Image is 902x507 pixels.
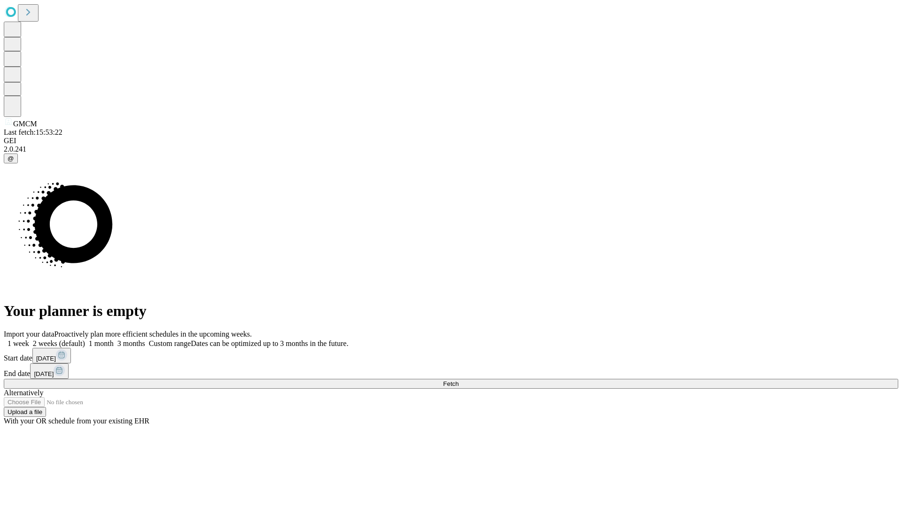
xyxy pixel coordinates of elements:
[4,137,898,145] div: GEI
[4,389,43,397] span: Alternatively
[4,302,898,320] h1: Your planner is empty
[4,417,149,425] span: With your OR schedule from your existing EHR
[4,145,898,154] div: 2.0.241
[191,339,348,347] span: Dates can be optimized up to 3 months in the future.
[33,339,85,347] span: 2 weeks (default)
[8,339,29,347] span: 1 week
[4,407,46,417] button: Upload a file
[4,128,62,136] span: Last fetch: 15:53:22
[4,154,18,163] button: @
[149,339,191,347] span: Custom range
[4,379,898,389] button: Fetch
[54,330,252,338] span: Proactively plan more efficient schedules in the upcoming weeks.
[13,120,37,128] span: GMCM
[34,370,54,377] span: [DATE]
[8,155,14,162] span: @
[32,348,71,363] button: [DATE]
[4,363,898,379] div: End date
[30,363,69,379] button: [DATE]
[4,348,898,363] div: Start date
[4,330,54,338] span: Import your data
[117,339,145,347] span: 3 months
[89,339,114,347] span: 1 month
[36,355,56,362] span: [DATE]
[443,380,459,387] span: Fetch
